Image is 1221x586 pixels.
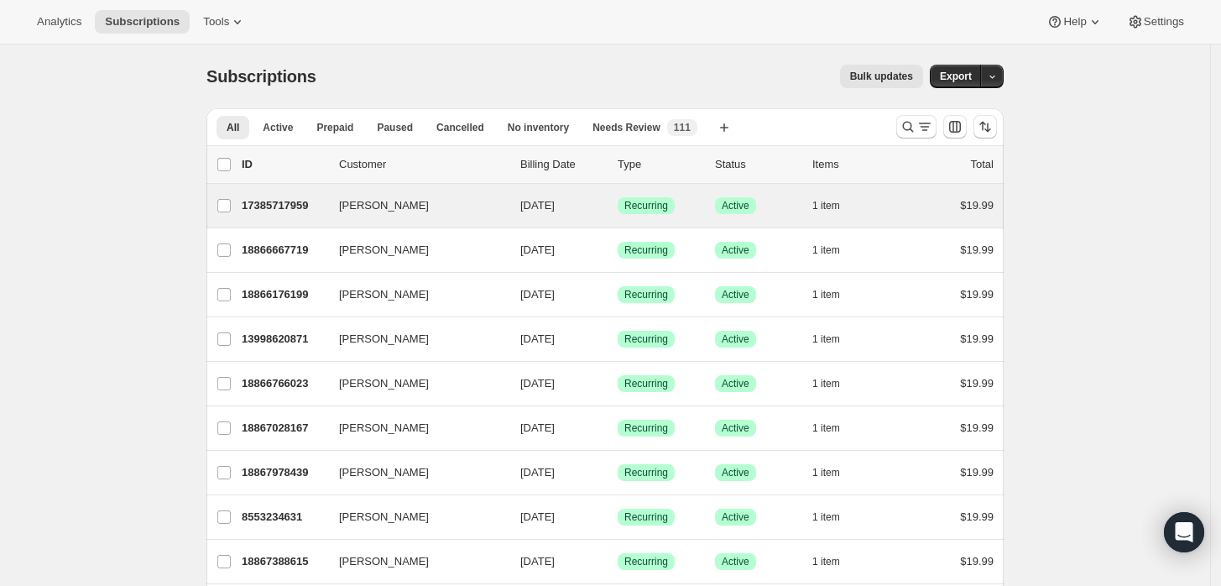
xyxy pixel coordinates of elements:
[193,10,256,34] button: Tools
[624,421,668,435] span: Recurring
[971,156,994,173] p: Total
[242,194,994,217] div: 17385717959[PERSON_NAME][DATE]SuccessRecurringSuccessActive1 item$19.99
[812,283,858,306] button: 1 item
[242,238,994,262] div: 18866667719[PERSON_NAME][DATE]SuccessRecurringSuccessActive1 item$19.99
[812,416,858,440] button: 1 item
[812,510,840,524] span: 1 item
[940,70,972,83] span: Export
[242,550,994,573] div: 18867388615[PERSON_NAME][DATE]SuccessRecurringSuccessActive1 item$19.99
[840,65,923,88] button: Bulk updates
[722,332,749,346] span: Active
[520,288,555,301] span: [DATE]
[624,332,668,346] span: Recurring
[722,555,749,568] span: Active
[105,15,180,29] span: Subscriptions
[203,15,229,29] span: Tools
[339,464,429,481] span: [PERSON_NAME]
[339,375,429,392] span: [PERSON_NAME]
[624,466,668,479] span: Recurring
[339,242,429,259] span: [PERSON_NAME]
[715,156,799,173] p: Status
[37,15,81,29] span: Analytics
[960,510,994,523] span: $19.99
[520,555,555,568] span: [DATE]
[242,286,326,303] p: 18866176199
[722,466,749,479] span: Active
[812,466,840,479] span: 1 item
[339,331,429,348] span: [PERSON_NAME]
[624,288,668,301] span: Recurring
[722,243,749,257] span: Active
[930,65,982,88] button: Export
[520,466,555,479] span: [DATE]
[316,121,353,134] span: Prepaid
[339,286,429,303] span: [PERSON_NAME]
[329,281,497,308] button: [PERSON_NAME]
[95,10,190,34] button: Subscriptions
[1063,15,1086,29] span: Help
[329,326,497,353] button: [PERSON_NAME]
[1036,10,1113,34] button: Help
[850,70,913,83] span: Bulk updates
[1164,512,1204,552] div: Open Intercom Messenger
[812,332,840,346] span: 1 item
[242,416,994,440] div: 18867028167[PERSON_NAME][DATE]SuccessRecurringSuccessActive1 item$19.99
[722,199,749,212] span: Active
[960,288,994,301] span: $19.99
[339,420,429,437] span: [PERSON_NAME]
[242,156,994,173] div: IDCustomerBilling DateTypeStatusItemsTotal
[227,121,239,134] span: All
[812,288,840,301] span: 1 item
[674,121,691,134] span: 111
[711,116,738,139] button: Create new view
[1117,10,1194,34] button: Settings
[508,121,569,134] span: No inventory
[27,10,91,34] button: Analytics
[339,509,429,526] span: [PERSON_NAME]
[520,421,555,434] span: [DATE]
[896,115,937,139] button: Search and filter results
[812,505,858,529] button: 1 item
[329,548,497,575] button: [PERSON_NAME]
[242,283,994,306] div: 18866176199[PERSON_NAME][DATE]SuccessRecurringSuccessActive1 item$19.99
[242,197,326,214] p: 17385717959
[960,377,994,390] span: $19.99
[329,459,497,486] button: [PERSON_NAME]
[812,327,858,351] button: 1 item
[263,121,293,134] span: Active
[943,115,967,139] button: Customize table column order and visibility
[520,243,555,256] span: [DATE]
[520,377,555,390] span: [DATE]
[812,243,840,257] span: 1 item
[812,372,858,395] button: 1 item
[960,555,994,568] span: $19.99
[812,461,858,484] button: 1 item
[329,415,497,442] button: [PERSON_NAME]
[624,377,668,390] span: Recurring
[960,421,994,434] span: $19.99
[520,510,555,523] span: [DATE]
[377,121,413,134] span: Paused
[242,242,326,259] p: 18866667719
[339,197,429,214] span: [PERSON_NAME]
[722,510,749,524] span: Active
[242,464,326,481] p: 18867978439
[520,199,555,212] span: [DATE]
[973,115,997,139] button: Sort the results
[242,372,994,395] div: 18866766023[PERSON_NAME][DATE]SuccessRecurringSuccessActive1 item$19.99
[960,199,994,212] span: $19.99
[206,67,316,86] span: Subscriptions
[592,121,660,134] span: Needs Review
[812,156,896,173] div: Items
[722,288,749,301] span: Active
[960,332,994,345] span: $19.99
[242,553,326,570] p: 18867388615
[520,156,604,173] p: Billing Date
[242,505,994,529] div: 8553234631[PERSON_NAME][DATE]SuccessRecurringSuccessActive1 item$19.99
[242,509,326,526] p: 8553234631
[960,243,994,256] span: $19.99
[242,420,326,437] p: 18867028167
[812,238,858,262] button: 1 item
[242,327,994,351] div: 13998620871[PERSON_NAME][DATE]SuccessRecurringSuccessActive1 item$19.99
[242,331,326,348] p: 13998620871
